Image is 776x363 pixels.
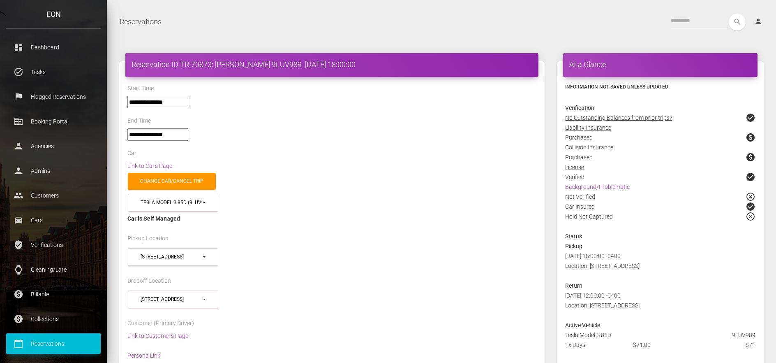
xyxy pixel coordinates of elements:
[565,233,582,240] strong: Status
[12,337,95,350] p: Reservations
[565,114,672,121] u: No Outstanding Balances from prior trips?
[559,133,762,142] div: Purchased
[559,152,762,162] div: Purchased
[12,214,95,226] p: Cars
[565,292,640,309] span: [DATE] 12:00:00 -0400 Location: [STREET_ADDRESS]
[746,212,755,221] span: highlight_off
[6,259,101,280] a: watch Cleaning/Late
[565,105,594,111] strong: Verification
[127,235,169,243] label: Pickup Location
[565,124,611,131] u: Liability Insurance
[6,309,101,329] a: paid Collections
[128,291,218,308] button: 222 North Pacific Coast Highway (90245)
[12,91,95,103] p: Flagged Reservations
[12,41,95,54] p: Dashboard
[6,185,101,206] a: people Customers
[12,66,95,78] p: Tasks
[565,184,630,190] a: Background/Problematic
[6,161,101,181] a: person Admins
[565,83,755,91] h6: Information not saved unless updated
[6,136,101,156] a: person Agencies
[565,144,613,151] u: Collision Insurance
[559,212,762,231] div: Hold Not Captured
[127,84,154,93] label: Start Time
[732,330,755,340] span: 9LUV989
[559,192,762,202] div: Not Verified
[565,164,584,170] u: License
[559,202,762,212] div: Car Insured
[127,163,172,169] a: Link to Car's Page
[746,152,755,162] span: paid
[746,133,755,142] span: paid
[128,173,216,190] a: Change car/cancel trip
[127,319,194,328] label: Customer (Primary Driver)
[12,115,95,128] p: Booking Portal
[729,14,746,30] button: search
[6,284,101,305] a: paid Billable
[746,192,755,202] span: highlight_off
[12,288,95,300] p: Billable
[127,333,188,339] a: Link to Customer's Page
[559,172,762,182] div: Verified
[6,37,101,58] a: dashboard Dashboard
[6,210,101,230] a: drive_eta Cars
[141,199,202,206] div: Tesla Model S 85D (9LUV989 in 90245)
[6,111,101,132] a: corporate_fare Booking Portal
[12,140,95,152] p: Agencies
[748,14,770,30] a: person
[127,117,151,125] label: End Time
[559,330,762,340] div: Tesla Model S 85D
[127,277,171,285] label: Dropoff Location
[12,313,95,325] p: Collections
[141,296,202,303] div: [STREET_ADDRESS]
[565,253,640,269] span: [DATE] 18:00:00 -0400 Location: [STREET_ADDRESS]
[746,202,755,212] span: check_circle
[12,165,95,177] p: Admins
[141,254,202,261] div: [STREET_ADDRESS]
[627,340,694,350] div: $71.00
[12,239,95,251] p: Verifications
[559,340,626,350] div: 1x Days:
[6,86,101,107] a: flag Flagged Reservations
[128,194,218,212] button: Tesla Model S 85D (9LUV989 in 90245)
[6,62,101,82] a: task_alt Tasks
[565,322,600,328] strong: Active Vehicle
[6,333,101,354] a: calendar_today Reservations
[127,149,136,158] label: Car
[127,214,536,223] div: Car is Self Managed
[746,113,755,123] span: check_circle
[127,352,160,359] a: Persona Link
[565,243,582,249] strong: Pickup
[132,59,532,70] h4: Reservation ID TR-70873: [PERSON_NAME] 9LUV989 [DATE] 18:00:00
[12,189,95,202] p: Customers
[746,340,755,350] span: $71
[569,59,751,70] h4: At a Glance
[565,282,582,289] strong: Return
[128,248,218,266] button: 222 North Pacific Coast Highway (90245)
[746,172,755,182] span: check_circle
[6,235,101,255] a: verified_user Verifications
[12,263,95,276] p: Cleaning/Late
[754,17,762,26] i: person
[120,12,162,32] a: Reservations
